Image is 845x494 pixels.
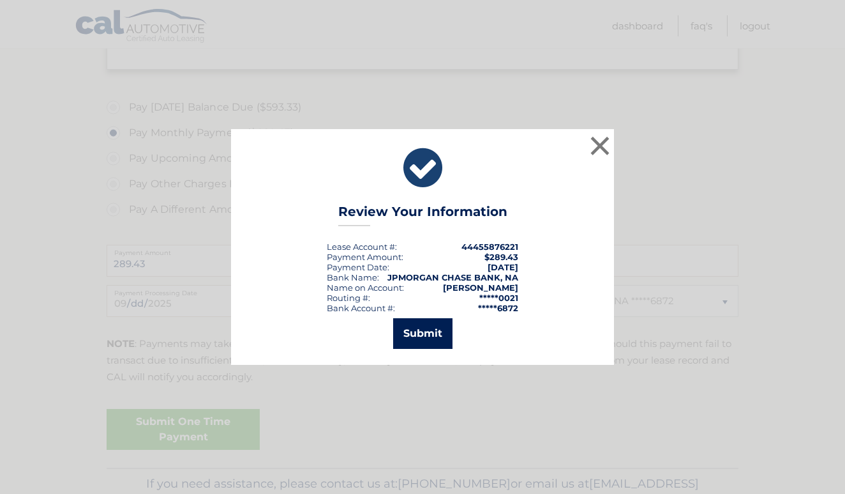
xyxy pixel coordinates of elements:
[327,293,370,303] div: Routing #:
[461,242,518,252] strong: 44455876221
[327,262,387,272] span: Payment Date
[387,272,518,282] strong: JPMORGAN CHASE BANK, NA
[327,272,379,282] div: Bank Name:
[484,252,518,262] span: $289.43
[443,282,518,293] strong: [PERSON_NAME]
[488,262,518,272] span: [DATE]
[327,252,403,262] div: Payment Amount:
[327,303,395,313] div: Bank Account #:
[327,282,404,293] div: Name on Account:
[327,262,389,272] div: :
[327,242,397,252] div: Lease Account #:
[587,133,613,158] button: ×
[338,204,507,226] h3: Review Your Information
[393,318,452,349] button: Submit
